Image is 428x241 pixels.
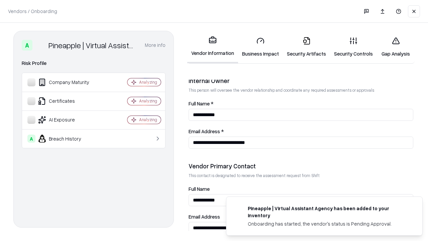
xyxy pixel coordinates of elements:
div: Internal Owner [189,77,413,85]
div: Risk Profile [22,59,166,67]
div: Vendor Primary Contact [189,162,413,170]
div: AI Exposure [27,116,107,124]
a: Security Controls [330,31,377,63]
a: Business Impact [238,31,283,63]
div: Analyzing [139,98,157,104]
label: Full Name [189,186,413,191]
p: This contact is designated to receive the assessment request from Shift [189,173,413,178]
div: A [22,40,32,51]
div: A [27,135,35,143]
div: Certificates [27,97,107,105]
label: Full Name * [189,101,413,106]
p: This person will oversee the vendor relationship and coordinate any required assessments or appro... [189,87,413,93]
img: Pineapple | Virtual Assistant Agency [35,40,46,51]
label: Email Address * [189,129,413,134]
div: Analyzing [139,117,157,123]
div: Pineapple | Virtual Assistant Agency [48,40,137,51]
a: Vendor Information [187,31,238,63]
div: Onboarding has started, the vendor's status is Pending Approval. [248,220,406,227]
div: Pineapple | Virtual Assistant Agency has been added to your inventory [248,205,406,219]
div: Breach History [27,135,107,143]
div: Company Maturity [27,78,107,86]
p: Vendors / Onboarding [8,8,57,15]
div: Analyzing [139,79,157,85]
a: Security Artifacts [283,31,330,63]
a: Gap Analysis [377,31,415,63]
button: More info [145,39,166,51]
img: trypineapple.com [234,205,242,213]
label: Email Address [189,214,413,219]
